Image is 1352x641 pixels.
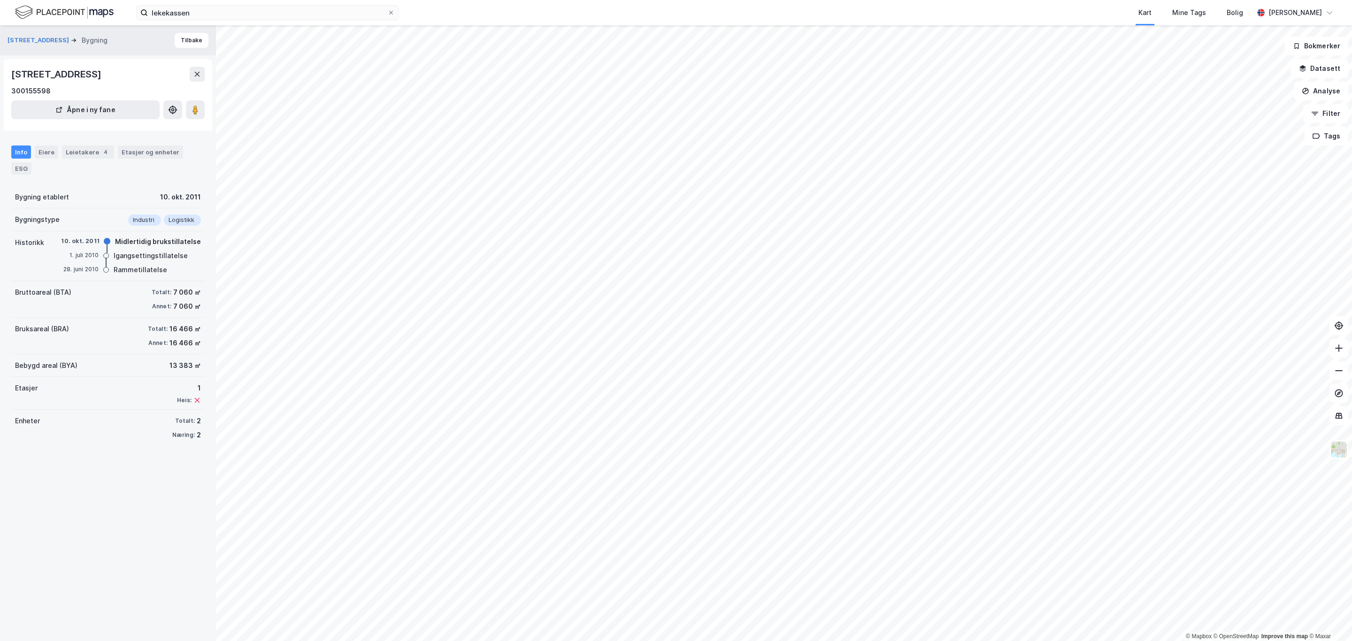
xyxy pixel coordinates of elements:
div: Kart [1138,7,1152,18]
img: Z [1330,441,1348,458]
div: 300155598 [11,85,51,97]
iframe: Chat Widget [1305,596,1352,641]
div: Totalt: [152,289,171,296]
a: OpenStreetMap [1214,633,1259,640]
div: Bebygd areal (BYA) [15,360,77,371]
div: Bygning etablert [15,191,69,203]
div: Næring: [172,431,195,439]
div: Annet: [148,339,168,347]
div: 7 060 ㎡ [173,301,201,312]
div: Eiere [35,145,58,159]
div: Bruksareal (BRA) [15,323,69,335]
div: Bolig [1227,7,1243,18]
button: Tags [1305,127,1348,145]
div: 4 [101,147,110,157]
div: Totalt: [175,417,195,425]
button: Tilbake [175,33,208,48]
div: Bygning [82,35,108,46]
div: 1 [177,382,201,394]
div: [STREET_ADDRESS] [11,67,103,82]
div: 2 [197,429,201,441]
div: Midlertidig brukstillatelse [115,236,201,247]
div: Annet: [152,303,171,310]
button: [STREET_ADDRESS] [8,36,71,45]
div: Rammetillatelse [114,264,167,275]
div: 2 [197,415,201,427]
div: Leietakere [62,145,114,159]
button: Analyse [1294,82,1348,100]
div: Etasjer og enheter [122,148,179,156]
button: Datasett [1291,59,1348,78]
button: Filter [1303,104,1348,123]
div: Heis: [177,397,192,404]
div: Totalt: [148,325,168,333]
div: 7 060 ㎡ [173,287,201,298]
a: Mapbox [1186,633,1212,640]
div: 10. okt. 2011 [61,237,100,245]
div: Bygningstype [15,214,60,225]
button: Bokmerker [1285,37,1348,55]
div: Bruttoareal (BTA) [15,287,71,298]
div: Info [11,145,31,159]
button: Åpne i ny fane [11,100,160,119]
div: [PERSON_NAME] [1268,7,1322,18]
div: Mine Tags [1172,7,1206,18]
input: Søk på adresse, matrikkel, gårdeiere, leietakere eller personer [148,6,387,20]
img: logo.f888ab2527a4732fd821a326f86c7f29.svg [15,4,114,21]
div: ESG [11,162,31,175]
div: 28. juni 2010 [61,265,99,274]
div: 10. okt. 2011 [160,191,201,203]
a: Improve this map [1261,633,1308,640]
div: Igangsettingstillatelse [114,250,188,261]
div: 16 466 ㎡ [169,323,201,335]
div: Etasjer [15,382,38,394]
div: 16 466 ㎡ [169,337,201,349]
div: Historikk [15,237,44,248]
div: Enheter [15,415,40,427]
div: 13 383 ㎡ [169,360,201,371]
div: 1. juli 2010 [61,251,99,259]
